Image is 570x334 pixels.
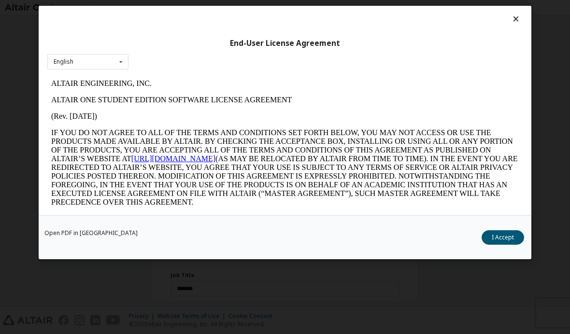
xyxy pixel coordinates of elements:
[4,53,471,131] p: IF YOU DO NOT AGREE TO ALL OF THE TERMS AND CONDITIONS SET FORTH BELOW, YOU MAY NOT ACCESS OR USE...
[4,37,471,45] p: (Rev. [DATE])
[54,59,73,65] div: English
[84,79,168,87] a: [URL][DOMAIN_NAME]
[4,139,471,182] p: This Altair One Student Edition Software License Agreement (“Agreement”) is between Altair Engine...
[482,230,524,245] button: I Accept
[44,230,138,236] a: Open PDF in [GEOGRAPHIC_DATA]
[47,39,523,48] div: End-User License Agreement
[4,20,471,29] p: ALTAIR ONE STUDENT EDITION SOFTWARE LICENSE AGREEMENT
[4,4,471,13] p: ALTAIR ENGINEERING, INC.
